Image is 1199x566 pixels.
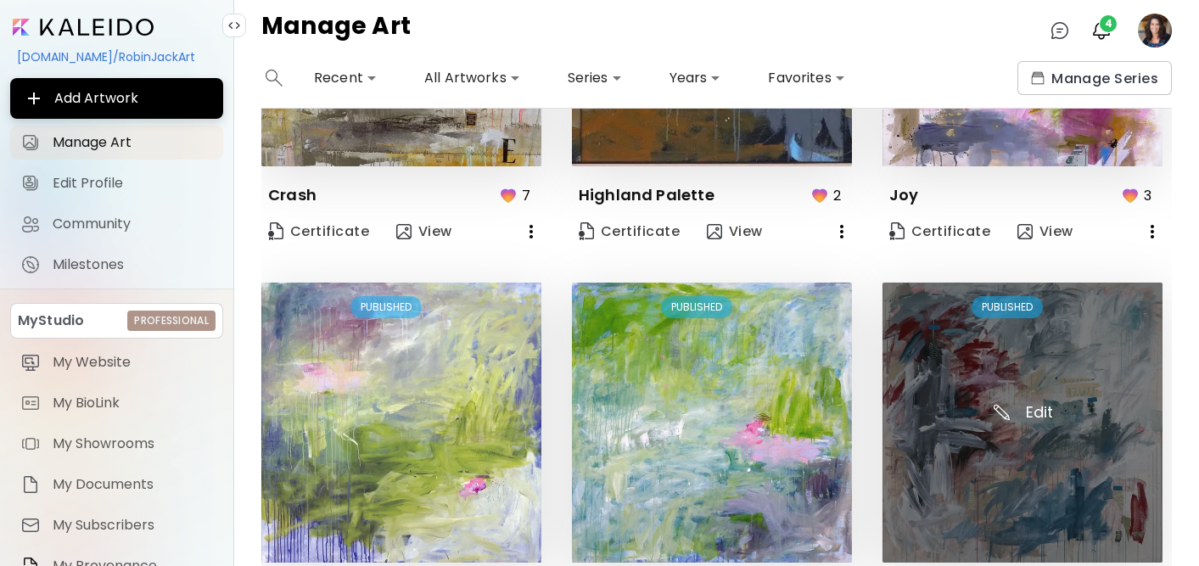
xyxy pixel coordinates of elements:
[389,215,459,249] button: view-artView
[20,434,41,454] img: item
[396,224,412,239] img: view-art
[1031,70,1158,87] span: Manage Series
[1116,180,1163,211] button: favorites3
[134,313,209,328] h6: Professional
[707,222,763,241] span: View
[20,214,41,234] img: Community icon
[396,222,452,241] span: View
[53,395,213,412] span: My BioLink
[266,70,283,87] img: search
[663,64,728,92] div: Years
[805,180,852,211] button: favorites2
[579,185,714,205] p: Highland Palette
[10,386,223,420] a: itemMy BioLink
[561,64,629,92] div: Series
[10,42,223,71] div: [DOMAIN_NAME]/RobinJackArt
[1100,15,1117,32] span: 4
[268,222,369,241] span: Certificate
[10,126,223,160] a: Manage Art iconManage Art
[1050,20,1070,41] img: chatIcon
[20,173,41,193] img: Edit Profile icon
[20,393,41,413] img: item
[20,474,41,495] img: item
[10,427,223,461] a: itemMy Showrooms
[227,19,241,32] img: collapse
[18,311,84,331] p: MyStudio
[882,215,997,249] a: CertificateCertificate
[20,352,41,373] img: item
[53,216,213,233] span: Community
[350,296,422,318] div: PUBLISHED
[972,296,1043,318] div: PUBLISHED
[572,283,852,563] img: thumbnail
[1011,215,1080,249] button: view-artView
[707,224,722,239] img: view-art
[889,222,990,241] span: Certificate
[579,222,594,240] img: Certificate
[10,166,223,200] a: Edit Profile iconEdit Profile
[1120,185,1140,205] img: favorites
[53,175,213,192] span: Edit Profile
[494,180,541,211] button: favorites7
[889,222,905,240] img: Certificate
[889,185,919,205] p: Joy
[10,508,223,542] a: itemMy Subscribers
[700,215,770,249] button: view-artView
[261,215,376,249] a: CertificateCertificate
[20,515,41,535] img: item
[572,215,686,249] a: CertificateCertificate
[53,476,213,493] span: My Documents
[1017,224,1033,239] img: view-art
[761,64,851,92] div: Favorites
[10,78,223,119] button: Add Artwork
[417,64,527,92] div: All Artworks
[10,468,223,502] a: itemMy Documents
[53,134,213,151] span: Manage Art
[10,248,223,282] a: completeMilestones iconMilestones
[10,207,223,241] a: Community iconCommunity
[53,354,213,371] span: My Website
[261,283,541,563] img: thumbnail
[882,283,1163,563] img: thumbnail
[268,222,283,240] img: Certificate
[261,61,287,95] button: search
[833,185,841,206] p: 2
[10,345,223,379] a: itemMy Website
[53,256,213,273] span: Milestones
[20,132,41,153] img: Manage Art icon
[498,185,518,205] img: favorites
[1017,61,1172,95] button: collectionsManage Series
[1087,16,1116,45] button: bellIcon4
[24,88,210,109] span: Add Artwork
[261,14,411,48] h4: Manage Art
[53,517,213,534] span: My Subscribers
[1017,222,1073,241] span: View
[661,296,732,318] div: PUBLISHED
[579,222,680,241] span: Certificate
[1031,71,1045,85] img: collections
[53,435,213,452] span: My Showrooms
[1091,20,1112,41] img: bellIcon
[307,64,384,92] div: Recent
[20,255,41,275] img: Milestones icon
[1144,185,1151,206] p: 3
[268,185,317,205] p: Crash
[810,185,830,205] img: favorites
[522,185,530,206] p: 7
